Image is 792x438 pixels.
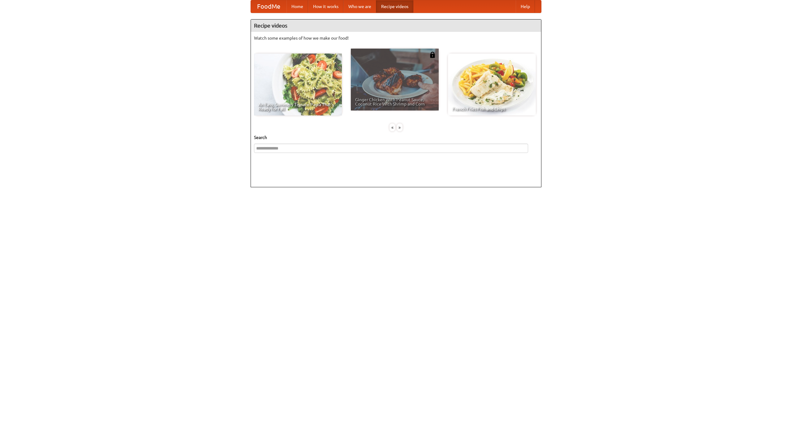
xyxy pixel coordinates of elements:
[254,35,538,41] p: Watch some examples of how we make our food!
[254,54,342,115] a: An Easy, Summery Tomato Pasta That's Ready for Fall
[452,107,532,111] span: French Fries Fish and Chips
[258,102,338,111] span: An Easy, Summery Tomato Pasta That's Ready for Fall
[376,0,413,13] a: Recipe videos
[251,0,286,13] a: FoodMe
[254,134,538,141] h5: Search
[390,124,395,131] div: «
[286,0,308,13] a: Home
[429,52,436,58] img: 483408.png
[448,54,536,115] a: French Fries Fish and Chips
[516,0,535,13] a: Help
[251,20,541,32] h4: Recipe videos
[343,0,376,13] a: Who we are
[308,0,343,13] a: How it works
[397,124,402,131] div: »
